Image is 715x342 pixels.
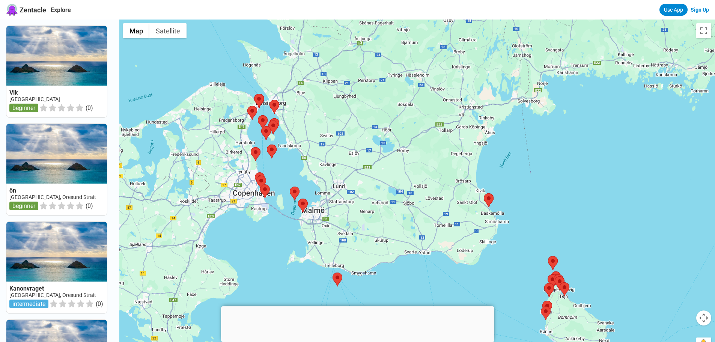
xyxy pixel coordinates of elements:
a: Use App [659,4,688,16]
a: Explore [51,6,71,14]
button: Show satellite imagery [149,23,187,38]
iframe: Advertisement [221,306,494,340]
img: Zentacle logo [6,4,18,16]
button: Map camera controls [696,310,711,325]
a: Sign Up [691,7,709,13]
button: Show street map [123,23,149,38]
a: Zentacle logoZentacle [6,4,46,16]
button: Toggle fullscreen view [696,23,711,38]
span: Zentacle [20,6,46,14]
